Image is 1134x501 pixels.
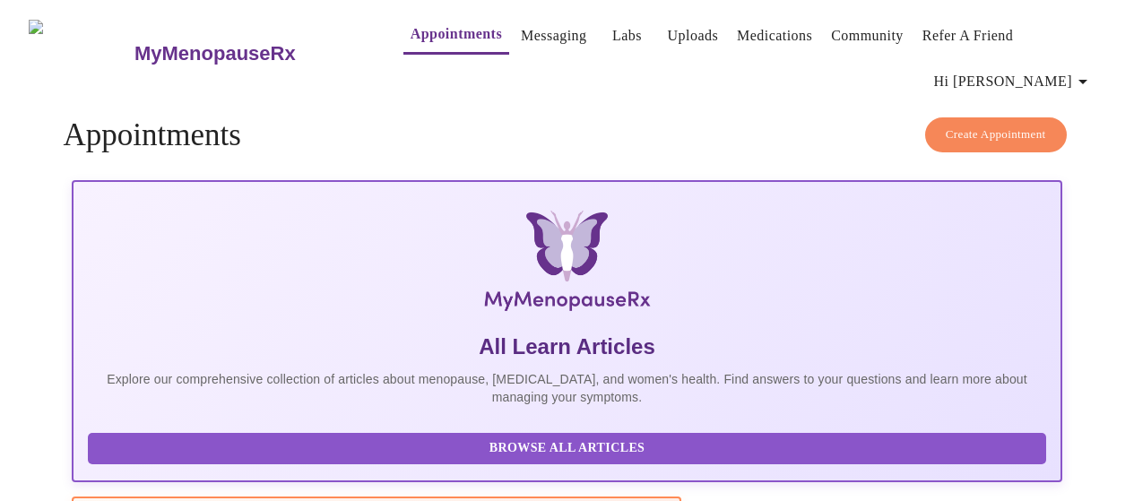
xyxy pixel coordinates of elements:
button: Labs [599,18,656,54]
button: Hi [PERSON_NAME] [927,64,1101,99]
button: Browse All Articles [88,433,1045,464]
a: Uploads [668,23,719,48]
h3: MyMenopauseRx [134,42,296,65]
span: Hi [PERSON_NAME] [934,69,1094,94]
a: Labs [612,23,642,48]
a: Browse All Articles [88,439,1050,454]
span: Create Appointment [946,125,1046,145]
button: Medications [730,18,819,54]
p: Explore our comprehensive collection of articles about menopause, [MEDICAL_DATA], and women's hea... [88,370,1045,406]
h5: All Learn Articles [88,333,1045,361]
button: Create Appointment [925,117,1067,152]
img: MyMenopauseRx Logo [29,20,132,87]
h4: Appointments [63,117,1070,153]
button: Refer a Friend [915,18,1021,54]
a: Refer a Friend [922,23,1014,48]
button: Uploads [661,18,726,54]
button: Community [824,18,911,54]
a: MyMenopauseRx [132,22,367,85]
a: Messaging [521,23,586,48]
img: MyMenopauseRx Logo [237,211,896,318]
a: Appointments [411,22,502,47]
button: Messaging [514,18,593,54]
a: Medications [737,23,812,48]
span: Browse All Articles [106,437,1027,460]
a: Community [831,23,904,48]
button: Appointments [403,16,509,55]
